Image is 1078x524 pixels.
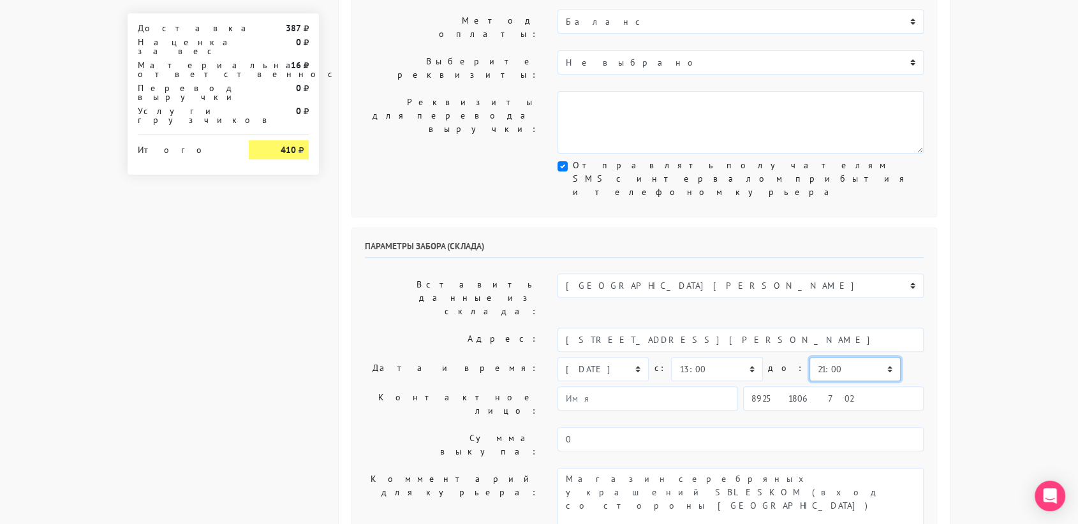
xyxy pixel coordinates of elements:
[286,22,301,34] strong: 387
[355,427,548,463] label: Сумма выкупа:
[768,357,804,379] label: до:
[281,144,296,156] strong: 410
[355,50,548,86] label: Выберите реквизиты:
[573,159,924,199] label: Отправлять получателям SMS с интервалом прибытия и телефоном курьера
[355,357,548,381] label: Дата и время:
[355,10,548,45] label: Метод оплаты:
[296,36,301,48] strong: 0
[128,84,239,101] div: Перевод выручки
[291,59,301,71] strong: 16
[365,241,924,258] h6: Параметры забора (склада)
[296,105,301,117] strong: 0
[355,273,548,323] label: Вставить данные из склада:
[1035,481,1065,511] div: Open Intercom Messenger
[355,91,548,154] label: Реквизиты для перевода выручки:
[128,24,239,33] div: Доставка
[654,357,666,379] label: c:
[355,328,548,352] label: Адрес:
[557,386,738,411] input: Имя
[296,82,301,94] strong: 0
[128,38,239,55] div: Наценка за вес
[128,61,239,78] div: Материальная ответственность
[355,386,548,422] label: Контактное лицо:
[743,386,924,411] input: Телефон
[138,140,230,154] div: Итого
[128,106,239,124] div: Услуги грузчиков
